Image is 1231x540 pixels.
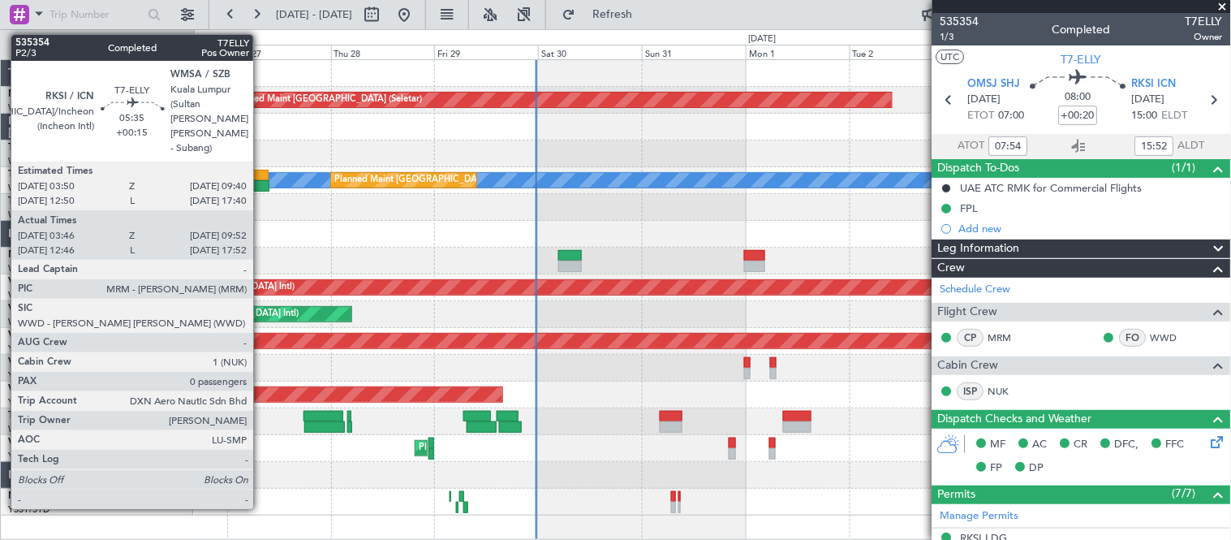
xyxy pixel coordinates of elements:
[958,329,984,347] div: CP
[8,143,38,153] span: T7-RIC
[8,330,41,340] span: VH-RIU
[331,45,435,59] div: Thu 28
[8,277,41,287] span: VP-CJR
[8,316,56,328] a: WMSA/SZB
[49,2,143,27] input: Trip Number
[8,170,71,179] a: T7-ELLYG-550
[8,491,118,501] a: N604AUChallenger 604
[227,45,331,59] div: Wed 27
[8,209,56,221] a: WMSA/SZB
[8,277,69,287] a: VP-CJRG-650
[938,410,1092,429] span: Dispatch Checks and Weather
[961,201,979,215] div: FPL
[8,170,44,179] span: T7-ELLY
[8,197,89,206] a: T7-PJ29Falcon 7X
[968,108,995,124] span: ETOT
[938,486,976,504] span: Permits
[8,438,42,447] span: VH-L2B
[8,102,51,114] a: WSSL/XSP
[8,197,45,206] span: T7-PJ29
[1065,89,1091,106] span: 08:00
[850,45,953,59] div: Tue 2
[940,508,1019,525] a: Manage Permits
[1178,138,1205,154] span: ALDT
[1074,437,1088,453] span: CR
[8,411,102,421] span: T7-[PERSON_NAME]
[276,7,352,22] span: [DATE] - [DATE]
[988,330,1025,345] a: MRM
[8,143,93,153] a: T7-RICGlobal 6000
[197,32,225,46] div: [DATE]
[1115,437,1139,453] span: DFC,
[958,138,985,154] span: ATOT
[938,303,998,322] span: Flight Crew
[746,45,850,59] div: Mon 1
[1186,30,1223,44] span: Owner
[968,76,1021,93] span: OMSJ SHJ
[554,2,652,28] button: Refresh
[938,259,966,278] span: Crew
[8,491,48,501] span: N604AU
[8,450,54,462] a: YSHL/WOL
[8,155,51,167] a: WSSL/XSP
[940,13,979,30] span: 535354
[8,384,41,394] span: VH-LEP
[8,250,99,260] a: M-JGVJGlobal 5000
[8,396,58,408] a: YMEN/MEB
[8,250,44,260] span: M-JGVJ
[999,108,1025,124] span: 07:00
[938,356,999,375] span: Cabin Crew
[1052,22,1111,39] div: Completed
[18,32,176,58] button: All Aircraft
[1173,485,1196,502] span: (7/7)
[229,436,417,460] div: Planned Maint Sydney ([PERSON_NAME] Intl)
[936,50,965,64] button: UTC
[8,503,49,516] a: YSSY/SYD
[959,222,1223,235] div: Add new
[1162,108,1188,124] span: ELDT
[579,9,647,20] span: Refresh
[8,304,98,313] a: VP-BCYGlobal 5000
[538,45,642,59] div: Sat 30
[961,181,1143,195] div: UAE ATC RMK for Commercial Flights
[8,411,157,421] a: T7-[PERSON_NAME]Global 7500
[335,168,713,192] div: Planned Maint [GEOGRAPHIC_DATA] (Sultan [PERSON_NAME] [PERSON_NAME] - Subang)
[1166,437,1185,453] span: FFC
[1030,460,1044,477] span: DP
[968,92,1001,108] span: [DATE]
[940,30,979,44] span: 1/3
[1173,159,1196,176] span: (1/1)
[420,436,675,460] div: Planned Maint [GEOGRAPHIC_DATA] ([GEOGRAPHIC_DATA])
[940,282,1011,298] a: Schedule Crew
[1120,329,1147,347] div: FO
[958,382,984,400] div: ISP
[938,159,1020,178] span: Dispatch To-Dos
[748,32,776,46] div: [DATE]
[991,460,1003,477] span: FP
[989,136,1028,156] input: --:--
[8,369,49,382] a: YSSY/SYD
[8,438,112,447] a: VH-L2BChallenger 604
[642,45,746,59] div: Sun 31
[1132,92,1165,108] span: [DATE]
[8,262,53,274] a: WIHH/HLP
[1132,76,1177,93] span: RKSI ICN
[8,357,44,367] span: VH-VSK
[1151,330,1187,345] a: WWD
[8,357,133,367] a: VH-VSKGlobal Express XRS
[8,423,51,435] a: WSSL/XSP
[8,304,43,313] span: VP-BCY
[1135,136,1174,156] input: --:--
[8,330,109,340] a: VH-RIUHawker 800XP
[8,89,101,99] a: N8998KGlobal 6000
[8,89,45,99] span: N8998K
[1132,108,1158,124] span: 15:00
[991,437,1006,453] span: MF
[8,289,56,301] a: VHHH/HKG
[8,384,97,394] a: VH-LEPGlobal 6000
[8,343,58,355] a: YMEN/MEB
[434,45,538,59] div: Fri 29
[1186,13,1223,30] span: T7ELLY
[231,88,422,112] div: Planned Maint [GEOGRAPHIC_DATA] (Seletar)
[8,182,56,194] a: WMSA/SZB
